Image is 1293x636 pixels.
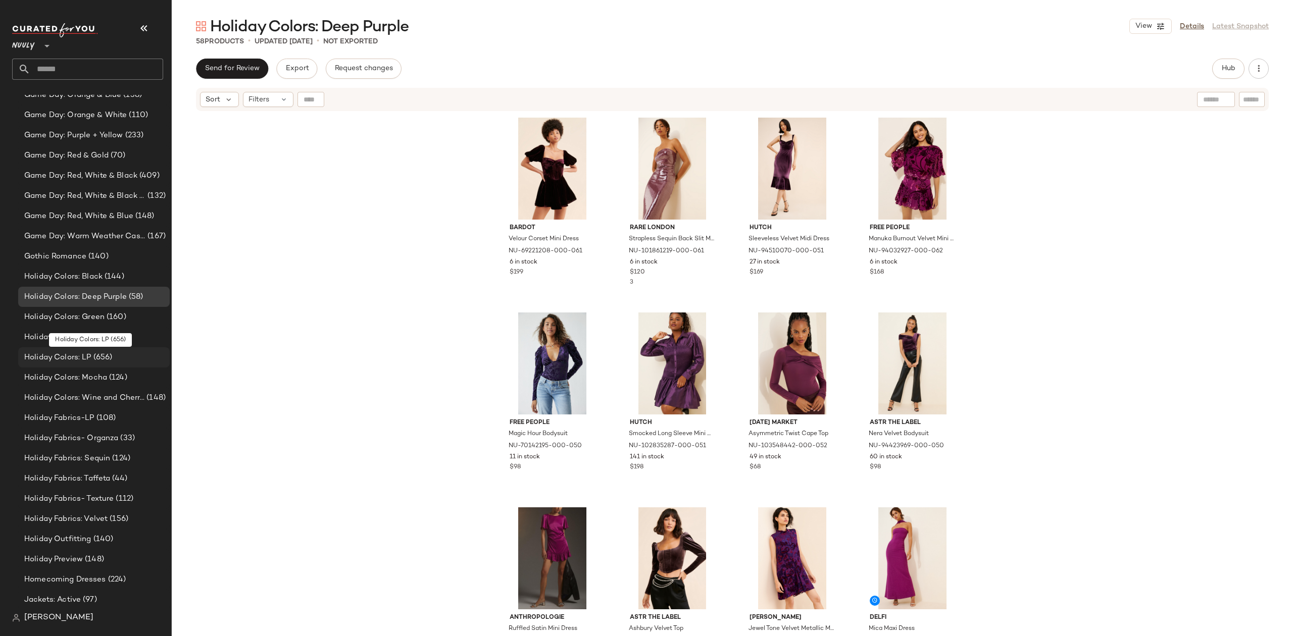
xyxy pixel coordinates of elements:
span: $168 [870,268,884,277]
span: NU-94423969-000-050 [869,442,944,451]
span: Holiday Preview [24,554,83,565]
img: svg%3e [196,21,206,31]
span: Filters [248,94,269,105]
span: (110) [127,110,148,121]
span: $98 [510,463,521,472]
span: Magic Hour Bodysuit [509,430,568,439]
span: • [317,35,319,47]
span: (124) [107,372,127,384]
span: (148) [133,210,155,222]
span: (148) [144,392,166,404]
span: Holiday Colors: Wine and Cherry [24,392,144,404]
span: (138) [121,89,142,101]
span: Jewel Tone Velvet Metallic Mini Dress [749,624,834,633]
span: 11 in stock [510,453,540,462]
span: Manuka Burnout Velvet Mini Dress [869,235,954,244]
span: 6 in stock [870,258,898,267]
span: Holiday Colors: Mocha [24,372,107,384]
span: Nera Velvet Bodysuit [869,430,929,439]
span: (124) [110,453,130,464]
span: Homecoming Dresses [24,574,106,586]
img: cfy_white_logo.C9jOOHJF.svg [12,23,98,37]
span: $169 [750,268,763,277]
img: 70142195_050_b [502,312,603,414]
span: • [248,35,251,47]
img: svg%3e [12,614,20,622]
span: [DATE] Market [750,418,835,428]
span: (148) [83,554,104,565]
span: 60 in stock [870,453,902,462]
span: NU-69221208-000-061 [509,247,582,256]
span: Export [285,65,309,73]
span: (165) [100,332,120,343]
span: Holiday Colors: Black [24,271,103,283]
span: Game Day: Red, White & Black [24,170,137,182]
p: updated [DATE] [255,36,313,47]
p: Not Exported [323,36,378,47]
span: $68 [750,463,761,472]
img: 101861219_061_b [622,118,723,220]
span: Strapless Sequin Back Slit Maxi Dress [629,235,714,244]
span: (156) [108,513,128,525]
span: Holiday Fabrics: Taffeta [24,473,110,485]
a: Details [1180,21,1204,32]
span: Sleeveless Velvet Midi Dress [749,235,829,244]
img: 94032927_062_b [862,118,963,220]
span: [PERSON_NAME] [24,612,93,624]
span: $198 [630,463,643,472]
span: NU-103548442-000-052 [749,442,827,451]
span: (233) [123,130,144,141]
span: $120 [630,268,645,277]
span: Delfi [870,613,955,622]
img: 69221208_061_b4 [502,118,603,220]
span: Send for Review [205,65,260,73]
span: Game Day: Warm Weather Casual [24,231,145,242]
span: Jackets: Active [24,594,81,606]
span: 58 [196,38,205,45]
span: 27 in stock [750,258,780,267]
span: Rare London [630,224,715,233]
img: 4130652010027_056_b [502,507,603,609]
img: 79160925_057_b4 [622,507,723,609]
span: 6 in stock [630,258,658,267]
span: Sort [206,94,220,105]
span: Holiday Fabrics- Organza [24,433,118,444]
span: (97) [81,594,97,606]
span: Ashbury Velvet Top [629,624,683,633]
span: Anthropologie [510,613,595,622]
img: 94510070_051_b [741,118,843,220]
span: Velour Corset Mini Dress [509,235,579,244]
span: Asymmetric Twist Cape Top [749,430,828,439]
span: Mica Maxi Dress [869,624,915,633]
span: Free People [870,224,955,233]
span: Free People [510,418,595,428]
span: Nuuly [12,34,35,52]
span: (140) [91,534,114,545]
button: Hub [1212,59,1245,79]
span: (112) [114,493,133,505]
span: Holiday Fabrics: Sequin [24,453,110,464]
span: $98 [870,463,881,472]
span: (144) [103,271,124,283]
span: (160) [105,311,126,323]
button: Request changes [326,59,402,79]
span: ASTR The Label [870,418,955,428]
span: NU-94032927-000-062 [869,247,943,256]
span: (70) [109,150,126,162]
span: NU-101861219-000-061 [629,247,704,256]
span: Holiday Fabrics: Velvet [24,513,108,525]
span: Smocked Long Sleeve Mini Dress [629,430,714,439]
span: $199 [510,268,523,277]
img: 94423969_050_b [862,312,963,414]
span: Game Day: Red & Gold [24,150,109,162]
span: (58) [127,291,143,303]
span: 141 in stock [630,453,664,462]
span: NU-70142195-000-050 [509,442,582,451]
img: 98344351_050_b [862,507,963,609]
span: Game Day: Red, White & Black - FALL REFRESH [24,190,145,202]
span: Holiday Colors: Grey [24,332,100,343]
span: 3 [630,279,633,286]
img: 103548442_052_b [741,312,843,414]
span: NU-102835287-000-051 [629,442,706,451]
span: Holiday Outfitting [24,534,91,545]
